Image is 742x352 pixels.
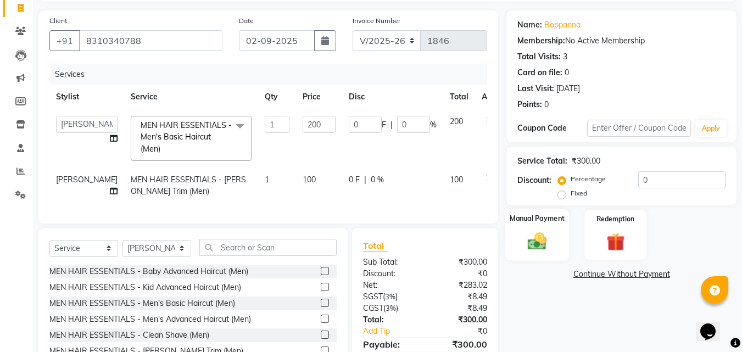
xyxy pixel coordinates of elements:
th: Qty [258,85,296,109]
div: ( ) [355,303,425,314]
th: Total [443,85,475,109]
label: Redemption [596,214,634,224]
div: ₹8.49 [425,303,495,314]
div: MEN HAIR ESSENTIALS - Men's Basic Haircut (Men) [49,298,235,309]
label: Client [49,16,67,26]
span: 100 [450,175,463,185]
span: F [382,119,386,131]
div: Total: [355,314,425,326]
div: MEN HAIR ESSENTIALS - Baby Advanced Haircut (Men) [49,266,248,277]
a: Continue Without Payment [509,269,734,280]
div: ( ) [355,291,425,303]
span: 3% [386,304,396,312]
div: Payable: [355,338,425,351]
a: x [160,144,165,154]
span: MEN HAIR ESSENTIALS - Men's Basic Haircut (Men) [141,120,232,154]
div: MEN HAIR ESSENTIALS - Clean Shave (Men) [49,329,209,341]
div: MEN HAIR ESSENTIALS - Kid Advanced Haircut (Men) [49,282,241,293]
span: [PERSON_NAME] [56,175,118,185]
div: Membership: [517,35,565,47]
label: Fixed [571,188,587,198]
div: MEN HAIR ESSENTIALS - Men's Advanced Haircut (Men) [49,314,251,325]
span: 100 [303,175,316,185]
div: ₹300.00 [425,338,495,351]
div: ₹300.00 [425,256,495,268]
div: Net: [355,280,425,291]
div: Service Total: [517,155,567,167]
div: No Active Membership [517,35,726,47]
th: Disc [342,85,443,109]
input: Search by Name/Mobile/Email/Code [79,30,222,51]
div: Sub Total: [355,256,425,268]
div: Points: [517,99,542,110]
span: 1 [265,175,269,185]
div: Last Visit: [517,83,554,94]
th: Service [124,85,258,109]
div: ₹300.00 [425,314,495,326]
button: Apply [695,120,727,137]
div: ₹300.00 [572,155,600,167]
img: _gift.svg [601,231,631,253]
div: 0 [565,67,569,79]
iframe: chat widget [696,308,731,341]
th: Stylist [49,85,124,109]
div: ₹283.02 [425,280,495,291]
span: 0 F [349,174,360,186]
span: 0 % [371,174,384,186]
div: 0 [544,99,549,110]
div: 3 [563,51,567,63]
button: +91 [49,30,80,51]
div: ₹0 [425,268,495,280]
div: Card on file: [517,67,562,79]
span: 200 [450,116,463,126]
th: Action [475,85,511,109]
span: CGST [363,303,383,313]
div: ₹8.49 [425,291,495,303]
div: Name: [517,19,542,31]
label: Invoice Number [353,16,400,26]
span: Total [363,240,388,252]
span: | [364,174,366,186]
img: _cash.svg [522,230,553,252]
div: Coupon Code [517,122,587,134]
a: Boppanna [544,19,581,31]
label: Percentage [571,174,606,184]
label: Date [239,16,254,26]
span: 3% [385,292,395,301]
input: Search or Scan [199,239,337,256]
th: Price [296,85,342,109]
div: [DATE] [556,83,580,94]
span: | [390,119,393,131]
span: % [430,119,437,131]
div: Discount: [355,268,425,280]
input: Enter Offer / Coupon Code [587,120,691,137]
span: SGST [363,292,383,301]
span: MEN HAIR ESSENTIALS - [PERSON_NAME] Trim (Men) [131,175,246,196]
div: Services [51,64,495,85]
a: Add Tip [355,326,437,337]
div: Total Visits: [517,51,561,63]
div: ₹0 [437,326,496,337]
div: Discount: [517,175,551,186]
label: Manual Payment [510,213,565,224]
